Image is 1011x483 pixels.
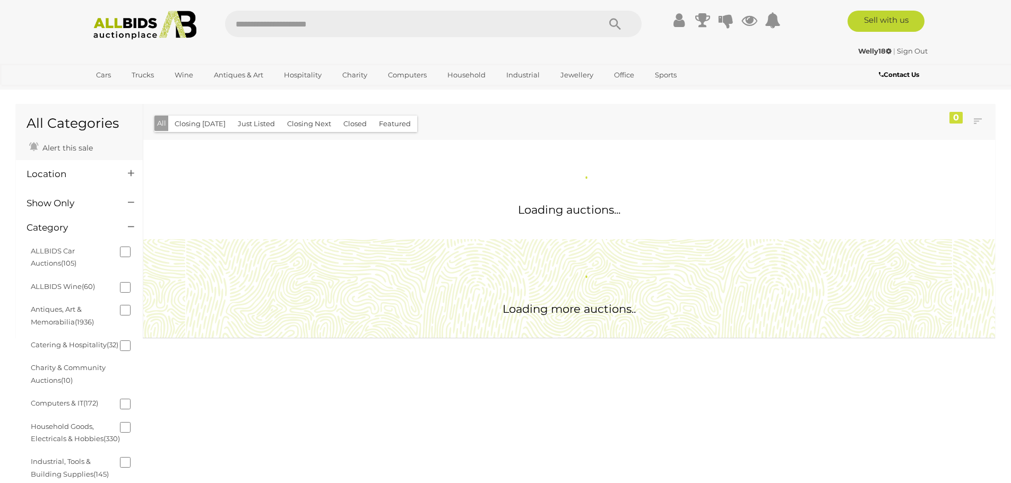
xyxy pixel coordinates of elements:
[607,66,641,84] a: Office
[277,66,329,84] a: Hospitality
[89,66,118,84] a: Cars
[27,116,132,131] h1: All Categories
[31,305,94,326] a: Antiques, Art & Memorabilia(1936)
[518,203,620,216] span: Loading auctions...
[61,376,73,384] span: (10)
[154,116,169,131] button: All
[89,84,178,101] a: [GEOGRAPHIC_DATA]
[31,282,95,291] a: ALLBIDS Wine(60)
[31,457,109,478] a: Industrial, Tools & Building Supplies(145)
[27,169,112,179] h4: Location
[107,340,118,349] span: (32)
[879,69,922,81] a: Contact Us
[61,259,76,267] span: (105)
[949,112,963,124] div: 0
[31,422,120,443] a: Household Goods, Electricals & Hobbies(330)
[858,47,893,55] a: Welly18
[31,247,76,267] a: ALLBIDS Car Auctions(105)
[879,71,919,78] b: Contact Us
[648,66,684,84] a: Sports
[31,399,98,407] a: Computers & IT(172)
[125,66,161,84] a: Trucks
[168,116,232,132] button: Closing [DATE]
[440,66,492,84] a: Household
[88,11,203,40] img: Allbids.com.au
[31,363,106,384] a: Charity & Community Auctions(10)
[848,11,924,32] a: Sell with us
[858,47,892,55] strong: Welly18
[27,139,96,155] a: Alert this sale
[335,66,374,84] a: Charity
[897,47,928,55] a: Sign Out
[40,143,93,153] span: Alert this sale
[83,399,98,407] span: (172)
[373,116,417,132] button: Featured
[168,66,200,84] a: Wine
[103,434,120,443] span: (330)
[499,66,547,84] a: Industrial
[381,66,434,84] a: Computers
[281,116,338,132] button: Closing Next
[82,282,95,291] span: (60)
[554,66,600,84] a: Jewellery
[93,470,109,478] span: (145)
[27,198,112,208] h4: Show Only
[503,302,636,315] span: Loading more auctions..
[893,47,895,55] span: |
[207,66,270,84] a: Antiques & Art
[27,223,112,233] h4: Category
[75,318,94,326] span: (1936)
[589,11,642,37] button: Search
[231,116,281,132] button: Just Listed
[337,116,373,132] button: Closed
[31,340,118,349] a: Catering & Hospitality(32)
